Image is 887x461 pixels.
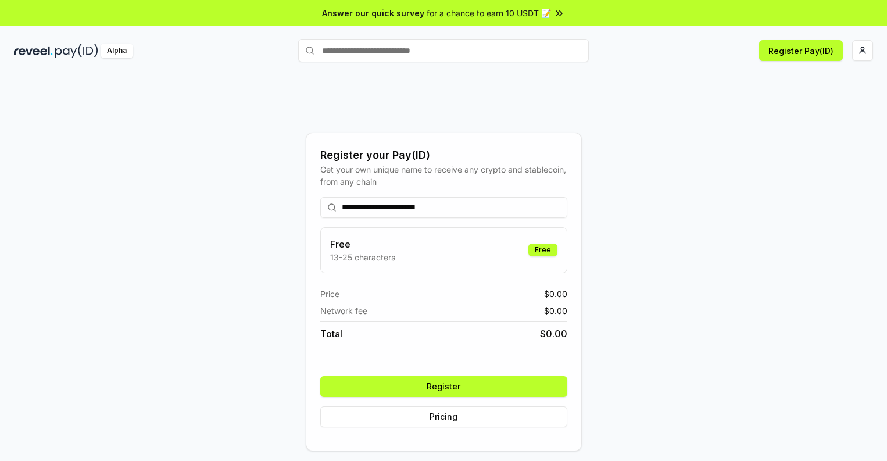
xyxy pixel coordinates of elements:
[320,147,567,163] div: Register your Pay(ID)
[528,244,557,256] div: Free
[320,305,367,317] span: Network fee
[320,406,567,427] button: Pricing
[14,44,53,58] img: reveel_dark
[320,163,567,188] div: Get your own unique name to receive any crypto and stablecoin, from any chain
[322,7,424,19] span: Answer our quick survey
[55,44,98,58] img: pay_id
[544,305,567,317] span: $ 0.00
[320,288,339,300] span: Price
[540,327,567,341] span: $ 0.00
[759,40,843,61] button: Register Pay(ID)
[101,44,133,58] div: Alpha
[330,237,395,251] h3: Free
[330,251,395,263] p: 13-25 characters
[320,327,342,341] span: Total
[320,376,567,397] button: Register
[427,7,551,19] span: for a chance to earn 10 USDT 📝
[544,288,567,300] span: $ 0.00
